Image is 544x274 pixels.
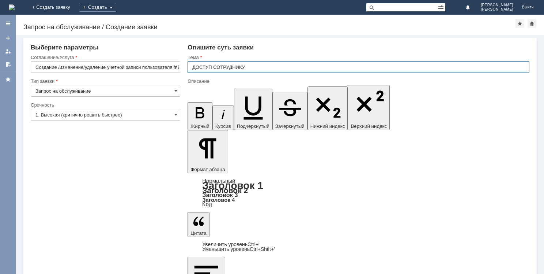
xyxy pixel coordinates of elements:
[2,59,14,70] a: Мои согласования
[481,7,513,12] span: [PERSON_NAME]
[310,123,345,129] span: Нижний индекс
[188,242,529,252] div: Цитата
[79,3,116,12] div: Создать
[515,19,524,28] div: Добавить в избранное
[202,178,235,184] a: Нормальный
[9,4,15,10] a: Перейти на домашнюю страницу
[188,44,254,51] span: Опишите суть заявки
[31,55,179,60] div: Соглашение/Услуга
[188,79,528,84] div: Описание
[275,123,305,129] span: Зачеркнутый
[348,85,390,130] button: Верхний индекс
[202,180,263,191] a: Заголовок 1
[307,86,348,130] button: Нижний индекс
[438,3,445,10] span: Расширенный поиск
[528,19,536,28] div: Сделать домашней страницей
[188,102,212,130] button: Жирный
[31,79,179,84] div: Тип заявки
[202,241,260,247] a: Increase
[202,186,248,195] a: Заголовок 2
[215,123,231,129] span: Курсив
[190,167,225,172] span: Формат абзаца
[2,45,14,57] a: Мои заявки
[2,32,14,44] a: Создать заявку
[31,44,98,51] span: Выберите параметры
[202,197,235,203] a: Заголовок 4
[188,130,228,173] button: Формат абзаца
[212,105,234,130] button: Курсив
[202,246,275,252] a: Decrease
[272,92,307,130] button: Зачеркнутый
[351,123,387,129] span: Верхний индекс
[250,246,275,252] span: Ctrl+Shift+'
[190,123,209,129] span: Жирный
[188,55,528,60] div: Тема
[23,23,515,31] div: Запрос на обслуживание / Создание заявки
[481,3,513,7] span: [PERSON_NAME]
[190,230,207,236] span: Цитата
[202,201,212,208] a: Код
[234,89,272,130] button: Подчеркнутый
[202,192,238,198] a: Заголовок 3
[9,4,15,10] img: logo
[248,241,260,247] span: Ctrl+'
[188,212,209,237] button: Цитата
[188,178,529,207] div: Формат абзаца
[31,103,179,107] div: Срочность
[237,123,269,129] span: Подчеркнутый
